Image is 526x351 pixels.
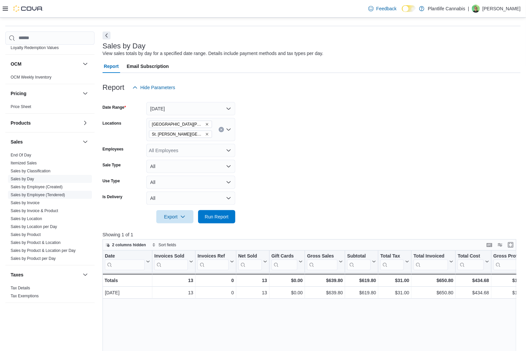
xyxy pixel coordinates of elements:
[11,45,59,50] span: Loyalty Redemption Values
[13,5,43,12] img: Cova
[11,120,31,126] h3: Products
[205,122,209,126] button: Remove St. Albert - Erin Ridge from selection in this group
[149,241,179,249] button: Sort fields
[112,242,146,248] span: 2 columns hidden
[81,138,89,146] button: Sales
[140,84,175,91] span: Hide Parameters
[11,285,30,291] span: Tax Details
[11,161,37,165] a: Itemized Sales
[205,213,229,220] span: Run Report
[11,160,37,166] span: Itemized Sales
[238,253,262,260] div: Net Sold
[11,271,80,278] button: Taxes
[146,176,235,189] button: All
[347,289,376,297] div: $619.80
[103,31,111,39] button: Next
[413,253,448,270] div: Total Invoiced
[5,36,95,54] div: Loyalty
[402,5,416,12] input: Dark Mode
[380,276,409,284] div: $31.00
[307,253,343,270] button: Gross Sales
[105,253,145,270] div: Date
[11,184,63,190] span: Sales by Employee (Created)
[11,293,39,299] span: Tax Exemptions
[11,286,30,290] a: Tax Details
[11,216,42,221] a: Sales by Location
[347,253,376,270] button: Subtotal
[5,103,95,113] div: Pricing
[238,253,262,270] div: Net Sold
[347,276,376,284] div: $619.80
[11,216,42,221] span: Sales by Location
[81,119,89,127] button: Products
[154,253,188,260] div: Invoices Sold
[458,276,489,284] div: $434.68
[154,253,193,270] button: Invoices Sold
[11,185,63,189] a: Sales by Employee (Created)
[149,121,212,128] span: St. Albert - Erin Ridge
[219,127,224,132] button: Clear input
[11,193,65,197] a: Sales by Employee (Tendered)
[103,194,122,200] label: Is Delivery
[428,5,465,13] p: Plantlife Cannabis
[146,192,235,205] button: All
[103,84,124,91] h3: Report
[103,241,149,249] button: 2 columns hidden
[11,294,39,298] a: Tax Exemptions
[5,151,95,265] div: Sales
[11,224,57,229] span: Sales by Location per Day
[11,232,41,237] span: Sales by Product
[413,289,453,297] div: $650.80
[197,289,234,297] div: 0
[458,253,484,260] div: Total Cost
[5,73,95,84] div: OCM
[11,256,56,261] a: Sales by Product per Day
[11,61,22,67] h3: OCM
[347,253,371,270] div: Subtotal
[458,253,484,270] div: Total Cost
[271,253,297,260] div: Gift Cards
[81,271,89,279] button: Taxes
[11,90,26,97] h3: Pricing
[11,208,58,213] a: Sales by Invoice & Product
[458,253,489,270] button: Total Cost
[146,102,235,115] button: [DATE]
[11,271,24,278] h3: Taxes
[307,253,338,270] div: Gross Sales
[413,276,453,284] div: $650.80
[307,276,343,284] div: $639.80
[271,276,303,284] div: $0.00
[152,121,204,128] span: [GEOGRAPHIC_DATA][PERSON_NAME]
[11,240,61,245] a: Sales by Product & Location
[11,248,76,253] a: Sales by Product & Location per Day
[507,241,515,249] button: Enter fullscreen
[103,162,121,168] label: Sale Type
[366,2,399,15] a: Feedback
[11,168,50,174] span: Sales by Classification
[11,176,34,182] span: Sales by Day
[496,241,504,249] button: Display options
[198,210,235,223] button: Run Report
[11,104,31,109] a: Price Sheet
[197,253,228,270] div: Invoices Ref
[271,253,297,270] div: Gift Card Sales
[103,231,521,238] p: Showing 1 of 1
[347,253,371,260] div: Subtotal
[380,253,404,270] div: Total Tax
[103,121,121,126] label: Locations
[154,289,193,297] div: 13
[11,169,50,173] a: Sales by Classification
[149,131,212,138] span: St. Albert - Jensen Lakes
[81,60,89,68] button: OCM
[11,224,57,229] a: Sales by Location per Day
[11,153,31,157] a: End Of Day
[458,289,489,297] div: $434.68
[472,5,480,13] div: Bill Marsh
[413,253,453,270] button: Total Invoiced
[238,276,267,284] div: 13
[486,241,493,249] button: Keyboard shortcuts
